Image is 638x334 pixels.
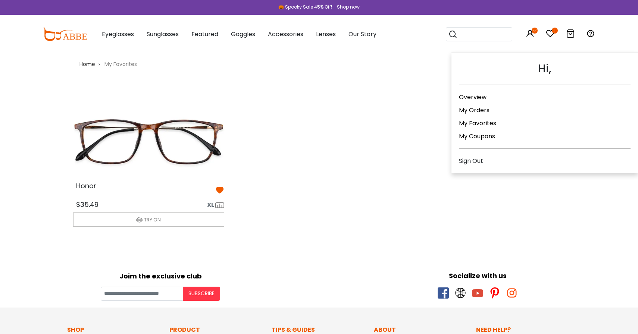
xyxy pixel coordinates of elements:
span: Featured [191,30,218,38]
span: Goggles [231,30,255,38]
a: My Favorites [459,119,496,127]
span: youtube [472,287,483,299]
span: $35.49 [76,200,98,209]
div: 🎃 Spooky Sale 45% Off! [278,4,332,10]
button: TRY ON [73,212,224,227]
span: Eyeglasses [102,30,134,38]
div: Sign Out [459,156,631,166]
div: Socialize with us [323,271,632,281]
input: Your email [101,287,183,301]
i: > [98,62,100,67]
span: Sunglasses [147,30,179,38]
span: instagram [506,287,517,299]
span: Honor [76,181,96,190]
a: Overview [459,93,487,101]
i: 1 [552,28,558,34]
span: facebook [438,287,449,299]
span: Lenses [316,30,336,38]
a: Home [79,60,95,68]
a: 1 [546,31,555,39]
img: abbeglasses.com [43,28,87,41]
a: My Orders [459,106,490,114]
img: tryon [136,217,143,223]
span: XL [207,201,214,209]
span: pinterest [489,287,500,299]
a: Shop now [333,4,360,10]
img: size ruler [215,202,224,208]
span: My Favorites [101,60,140,68]
span: Our Story [348,30,376,38]
div: Hi, [459,60,631,85]
span: TRY ON [144,216,161,223]
span: twitter [455,287,466,299]
div: Joim the exclusive club [6,270,315,281]
button: Subscribe [183,287,220,301]
a: My Coupons [459,132,495,141]
span: Accessories [268,30,303,38]
div: Shop now [337,4,360,10]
